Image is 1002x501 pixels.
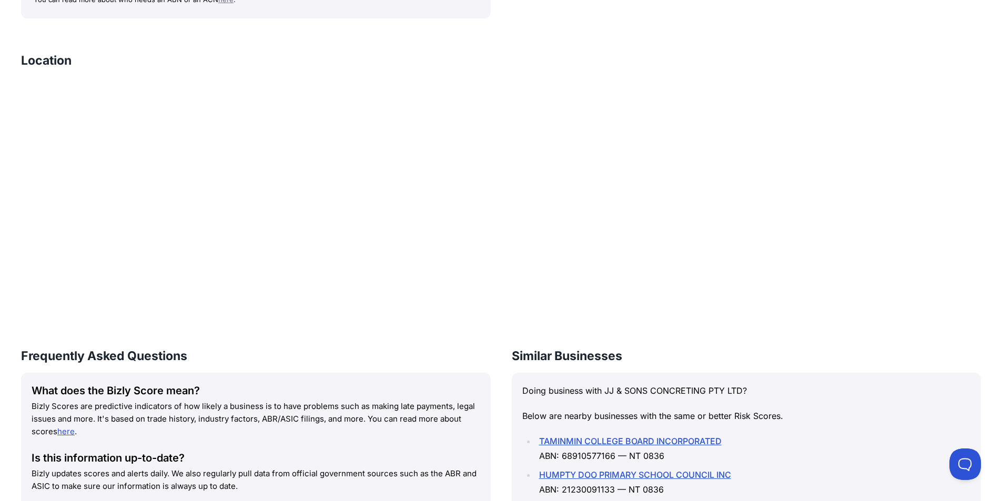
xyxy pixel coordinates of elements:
p: Bizly Scores are predictive indicators of how likely a business is to have problems such as makin... [32,400,480,438]
h3: Location [21,52,72,69]
li: ABN: 68910577166 — NT 0836 [536,434,971,463]
a: here [57,426,75,436]
li: ABN: 21230091133 — NT 0836 [536,467,971,497]
h3: Frequently Asked Questions [21,347,491,364]
div: Is this information up-to-date? [32,451,480,465]
a: HUMPTY DOO PRIMARY SCHOOL COUNCIL INC [539,469,731,480]
a: TAMINMIN COLLEGE BOARD INCORPORATED [539,436,722,446]
h3: Similar Businesses [512,347,981,364]
p: Below are nearby businesses with the same or better Risk Scores. [522,408,971,423]
div: What does the Bizly Score mean? [32,383,480,398]
p: Bizly updates scores and alerts daily. We also regularly pull data from official government sourc... [32,467,480,493]
p: Doing business with JJ & SONS CONCRETING PTY LTD? [522,383,971,398]
iframe: Toggle Customer Support [949,448,981,480]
